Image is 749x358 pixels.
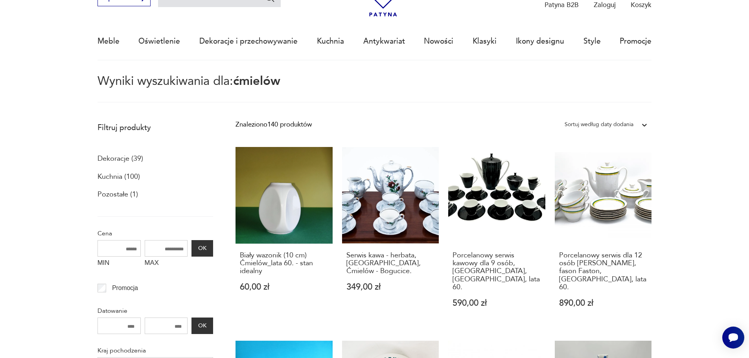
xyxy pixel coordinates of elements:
p: Koszyk [631,0,651,9]
p: Cena [98,228,213,239]
div: Sortuj według daty dodania [565,119,633,130]
p: 60,00 zł [240,283,328,291]
h3: Serwis kawa - herbata, [GEOGRAPHIC_DATA], Ćmielów - Bogucice. [346,252,435,275]
div: Znaleziono 140 produktów [236,119,312,130]
a: Style [583,23,601,59]
p: Patyna B2B [545,0,579,9]
a: Meble [98,23,120,59]
a: Promocje [620,23,651,59]
a: Oświetlenie [138,23,180,59]
a: Kuchnia [317,23,344,59]
p: 590,00 zł [453,299,541,307]
a: Dekoracje i przechowywanie [199,23,298,59]
a: Antykwariat [363,23,405,59]
a: Nowości [424,23,453,59]
label: MAX [145,257,188,272]
p: Kraj pochodzenia [98,345,213,356]
a: Klasyki [473,23,497,59]
a: Pozostałe (1) [98,188,138,201]
span: ćmielów [233,73,280,89]
a: Porcelanowy serwis dla 12 osób marki Ćmielów, fason Faston, Polska, lata 60.Porcelanowy serwis dl... [555,147,652,326]
h3: Porcelanowy serwis kawowy dla 9 osób, [GEOGRAPHIC_DATA], [GEOGRAPHIC_DATA], lata 60. [453,252,541,292]
button: OK [191,318,213,334]
p: 349,00 zł [346,283,435,291]
a: Dekoracje (39) [98,152,143,165]
a: Ikony designu [516,23,564,59]
a: Serwis kawa - herbata, Polska, Ćmielów - Bogucice.Serwis kawa - herbata, [GEOGRAPHIC_DATA], Ćmiel... [342,147,439,326]
a: Biały wazonik (10 cm) Ćmielów_lata 60. - stan idealnyBiały wazonik (10 cm) Ćmielów_lata 60. - sta... [236,147,333,326]
a: Porcelanowy serwis kawowy dla 9 osób, Ćmielów, Polska, lata 60.Porcelanowy serwis kawowy dla 9 os... [448,147,545,326]
iframe: Smartsupp widget button [722,327,744,349]
button: OK [191,240,213,257]
label: MIN [98,257,141,272]
h3: Biały wazonik (10 cm) Ćmielów_lata 60. - stan idealny [240,252,328,275]
p: Zaloguj [594,0,616,9]
p: Promocja [112,283,138,293]
p: Filtruj produkty [98,123,213,133]
p: Wyniki wyszukiwania dla: [98,75,652,103]
p: 890,00 zł [559,299,648,307]
a: Kuchnia (100) [98,170,140,184]
h3: Porcelanowy serwis dla 12 osób [PERSON_NAME], fason Faston, [GEOGRAPHIC_DATA], lata 60. [559,252,648,292]
p: Datowanie [98,306,213,316]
